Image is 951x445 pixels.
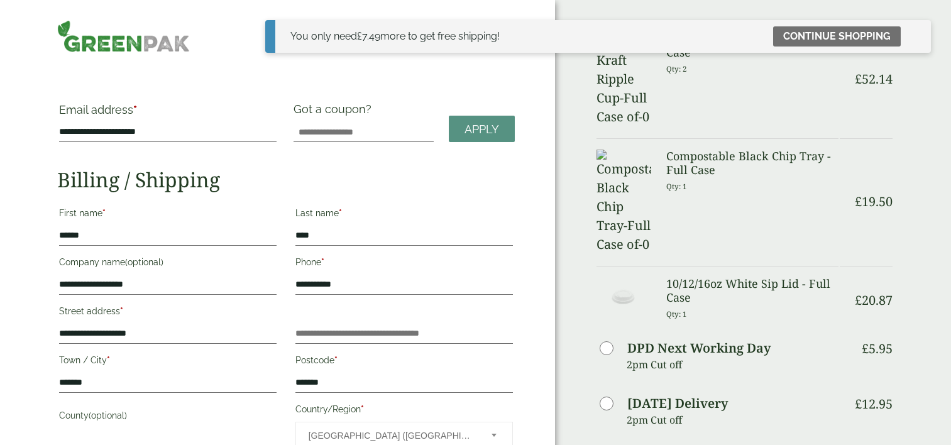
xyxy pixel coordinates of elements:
p: 2pm Cut off [627,355,839,374]
small: Qty: 1 [666,309,687,319]
label: Phone [295,253,513,275]
bdi: 19.50 [855,193,893,210]
img: 12oz Kraft Ripple Cup-Full Case of-0 [596,32,651,126]
span: £ [855,193,862,210]
h3: 10/12/16oz White Sip Lid - Full Case [666,277,838,304]
abbr: required [102,208,106,218]
small: Qty: 1 [666,182,687,191]
span: 7.49 [357,30,380,42]
bdi: 12.95 [855,395,893,412]
bdi: 5.95 [862,340,893,357]
abbr: required [321,257,324,267]
span: £ [855,70,862,87]
bdi: 52.14 [855,70,893,87]
bdi: 20.87 [855,292,893,309]
abbr: required [361,404,364,414]
span: £ [357,30,362,42]
span: £ [855,292,862,309]
label: Street address [59,302,277,324]
label: County [59,407,277,428]
abbr: required [107,355,110,365]
label: Postcode [295,351,513,373]
span: £ [862,340,869,357]
label: [DATE] Delivery [627,397,728,410]
label: Town / City [59,351,277,373]
label: Company name [59,253,277,275]
label: DPD Next Working Day [627,342,771,354]
abbr: required [334,355,338,365]
div: You only need more to get free shipping! [290,29,500,44]
small: Qty: 2 [666,64,687,74]
label: First name [59,204,277,226]
img: GreenPak Supplies [57,20,190,52]
label: Got a coupon? [294,102,377,122]
span: (optional) [125,257,163,267]
span: (optional) [89,410,127,420]
abbr: required [120,306,123,316]
span: Apply [465,123,499,136]
h3: Compostable Black Chip Tray - Full Case [666,150,838,177]
img: Compostable Black Chip Tray-Full Case of-0 [596,150,651,254]
p: 2pm Cut off [627,410,839,429]
h2: Billing / Shipping [57,168,515,192]
label: Country/Region [295,400,513,422]
a: Continue shopping [773,26,901,47]
label: Email address [59,104,277,122]
abbr: required [133,103,137,116]
a: Apply [449,116,515,143]
label: Last name [295,204,513,226]
span: £ [855,395,862,412]
abbr: required [339,208,342,218]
